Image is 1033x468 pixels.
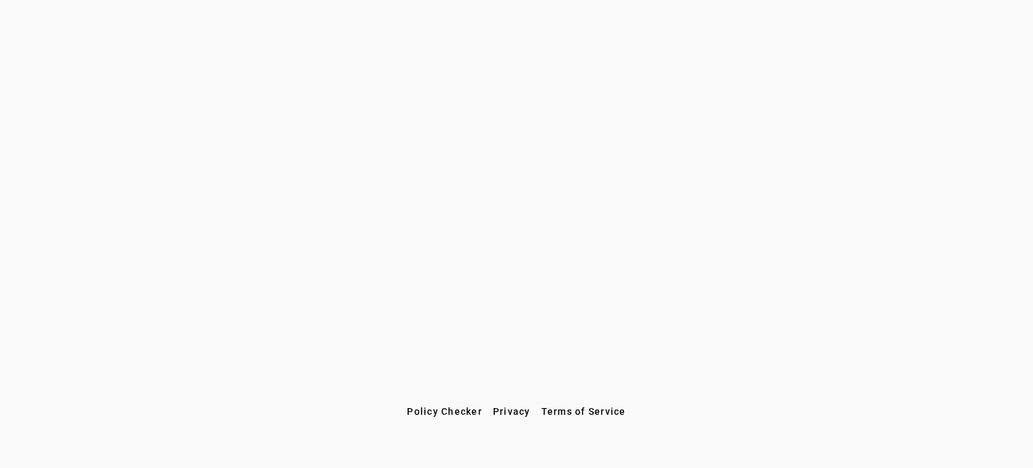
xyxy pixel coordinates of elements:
[488,399,536,424] button: Privacy
[541,406,626,417] span: Terms of Service
[536,399,632,424] button: Terms of Service
[493,406,531,417] span: Privacy
[401,399,488,424] button: Policy Checker
[407,406,482,417] span: Policy Checker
